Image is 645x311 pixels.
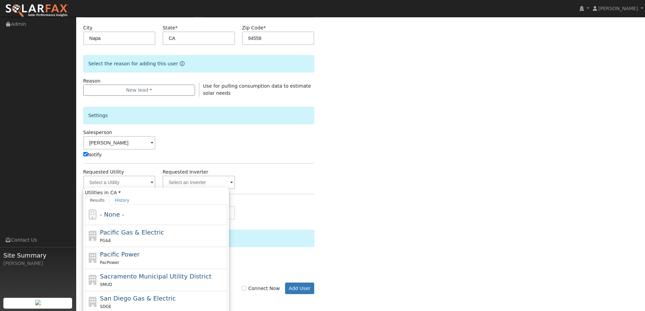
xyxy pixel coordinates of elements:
[175,25,177,30] span: Required
[3,260,72,267] div: [PERSON_NAME]
[83,24,93,31] label: City
[83,107,315,124] div: Settings
[285,283,315,294] button: Add User
[242,286,246,291] input: Connect Now
[163,176,235,189] input: Select an Inverter
[83,169,124,176] label: Requested Utility
[163,24,177,31] label: State
[100,282,112,287] span: SMUD
[3,251,72,260] span: Site Summary
[83,151,102,158] label: Notify
[100,295,176,302] span: San Diego Gas & Electric
[100,251,139,258] span: Pacific Power
[203,83,311,96] span: Use for pulling consumption data to estimate solar needs
[35,300,41,305] img: retrieve
[100,211,124,218] span: - None -
[598,6,638,11] span: [PERSON_NAME]
[83,136,156,150] input: Select a User
[110,196,134,204] a: History
[263,25,266,30] span: Required
[83,85,195,96] button: New lead
[83,129,112,136] label: Salesperson
[242,24,266,31] label: Zip Code
[100,260,119,265] span: PacPower
[5,4,69,18] img: SolarFax
[178,61,185,66] a: Reason for new user
[100,273,211,280] span: Sacramento Municipal Utility District
[83,55,315,72] div: Select the reason for adding this user
[242,285,280,292] label: Connect Now
[85,196,110,204] a: Results
[83,77,101,85] label: Reason
[100,229,164,236] span: Pacific Gas & Electric
[110,189,121,196] a: CA
[83,152,88,156] input: Notify
[100,238,111,243] span: PG&E
[85,189,227,196] span: Utilities in
[100,304,111,309] span: SDGE
[163,169,208,176] label: Requested Inverter
[83,176,156,189] input: Select a Utility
